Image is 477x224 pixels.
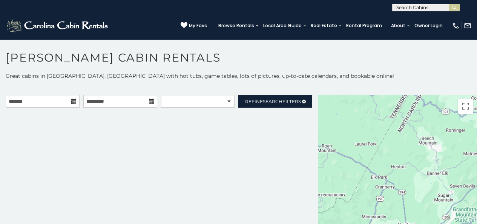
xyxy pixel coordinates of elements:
[238,95,312,108] a: RefineSearchFilters
[342,20,386,31] a: Rental Program
[411,20,446,31] a: Owner Login
[6,18,110,33] img: White-1-2.png
[215,20,258,31] a: Browse Rentals
[458,99,473,114] button: Toggle fullscreen view
[189,22,207,29] span: My Favs
[245,99,301,104] span: Refine Filters
[307,20,341,31] a: Real Estate
[464,22,471,29] img: mail-regular-white.png
[387,20,409,31] a: About
[263,99,282,104] span: Search
[181,22,207,29] a: My Favs
[259,20,305,31] a: Local Area Guide
[452,22,460,29] img: phone-regular-white.png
